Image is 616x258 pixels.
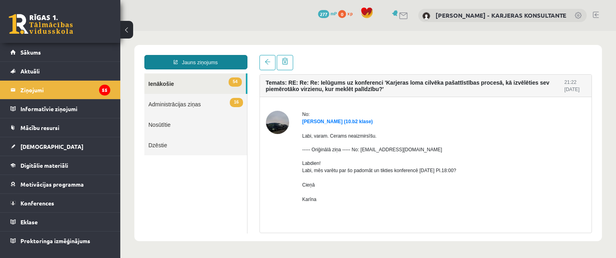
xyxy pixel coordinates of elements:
[182,200,466,207] div: piektd., 2025. g. [DATE], plkst. 12:26 — lietotājs < > rakstīja:
[10,100,110,118] a: Informatīvie ziņojumi
[20,237,90,244] span: Proktoringa izmēģinājums
[146,80,169,103] img: Haralds Zemišs
[182,150,466,158] div: Cieņā
[10,156,110,175] a: Digitālie materiāli
[338,10,346,18] span: 0
[318,10,337,16] a: 277 mP
[20,49,41,56] span: Sākums
[108,47,121,56] span: 54
[24,104,127,124] a: Dzēstie
[20,143,83,150] span: [DEMOGRAPHIC_DATA]
[318,10,329,18] span: 277
[10,62,110,80] a: Aktuāli
[10,137,110,156] a: [DEMOGRAPHIC_DATA]
[20,124,59,131] span: Mācību resursi
[422,12,430,20] img: Karīna Saveļjeva - KARJERAS KONSULTANTE
[436,11,566,19] a: [PERSON_NAME] - KARJERAS KONSULTANTE
[24,24,127,39] a: Jauns ziņojums
[20,100,110,118] legend: Informatīvie ziņojumi
[20,162,68,169] span: Digitālie materiāli
[10,213,110,231] a: Eklase
[24,83,127,104] a: Nosūtītie
[182,136,466,143] div: Labi, mēs varētu par šo padomāt un tikties konferencē [DATE] Pl.18:00?
[9,14,73,34] a: Rīgas 1. Tālmācības vidusskola
[10,194,110,212] a: Konferences
[109,67,122,76] span: 16
[20,67,40,75] span: Aktuāli
[20,81,110,99] legend: Ziņojumi
[347,10,353,16] span: xp
[10,118,110,137] a: Mācību resursi
[182,80,466,87] div: No:
[182,88,253,93] a: [PERSON_NAME] (10.b2 klase)
[182,102,466,109] p: Labi, varam. Cerams neaizmirsīšu.
[10,232,110,250] a: Proktoringa izmēģinājums
[338,10,357,16] a: 0 xp
[444,48,465,62] div: 21:22 [DATE]
[10,81,110,99] a: Ziņojumi55
[99,85,110,95] i: 55
[24,63,127,83] a: 16Administrācijas ziņas
[182,115,466,122] p: ----- Oriģinālā ziņa ----- No: [EMAIL_ADDRESS][DOMAIN_NAME]
[10,175,110,193] a: Motivācijas programma
[10,43,110,61] a: Sākums
[182,129,466,179] div: Labdien!
[146,49,444,61] h4: Temats: RE: Re: Re: Ielūgums uz konferenci 'Karjeras loma cilvēka pašattīstības procesā, kā izvēl...
[330,10,337,16] span: mP
[20,218,38,225] span: Eklase
[288,201,369,207] a: [EMAIL_ADDRESS][DOMAIN_NAME]
[24,43,126,63] a: 54Ienākošie
[20,181,84,188] span: Motivācijas programma
[182,165,466,172] div: Karīna
[20,199,54,207] span: Konferences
